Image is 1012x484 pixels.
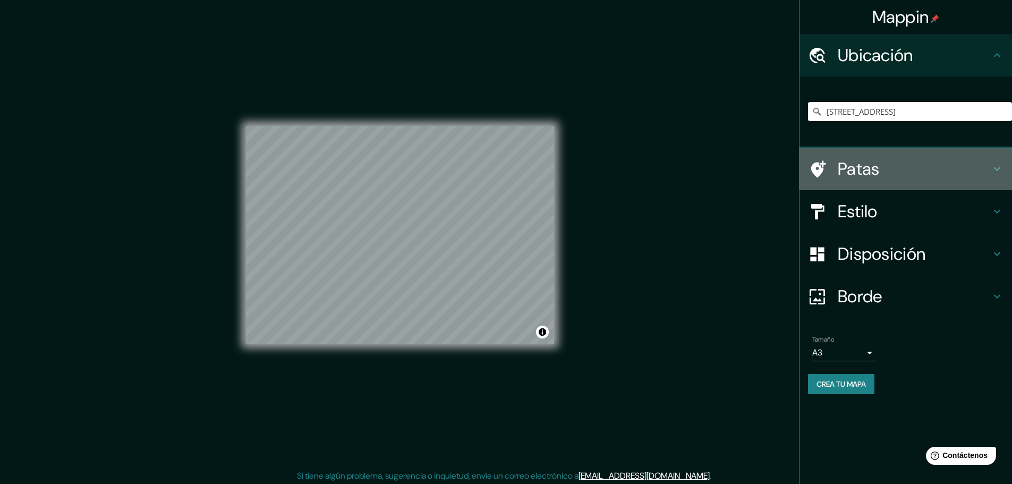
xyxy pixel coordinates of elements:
[710,470,711,481] font: .
[800,34,1012,77] div: Ubicación
[838,243,925,265] font: Disposición
[800,148,1012,190] div: Patas
[800,233,1012,275] div: Disposición
[917,443,1000,472] iframe: Lanzador de widgets de ayuda
[931,14,939,23] img: pin-icon.png
[297,470,579,481] font: Si tiene algún problema, sugerencia o inquietud, envíe un correo electrónico a
[812,347,822,358] font: A3
[872,6,929,28] font: Mappin
[812,344,876,361] div: A3
[579,470,710,481] a: [EMAIL_ADDRESS][DOMAIN_NAME]
[536,326,549,338] button: Activar o desactivar atribución
[711,470,713,481] font: .
[246,126,554,344] canvas: Mapa
[808,102,1012,121] input: Elige tu ciudad o zona
[800,275,1012,318] div: Borde
[838,285,882,308] font: Borde
[713,470,715,481] font: .
[800,190,1012,233] div: Estilo
[817,379,866,389] font: Crea tu mapa
[838,200,878,223] font: Estilo
[838,44,913,66] font: Ubicación
[808,374,874,394] button: Crea tu mapa
[812,335,834,344] font: Tamaño
[838,158,880,180] font: Patas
